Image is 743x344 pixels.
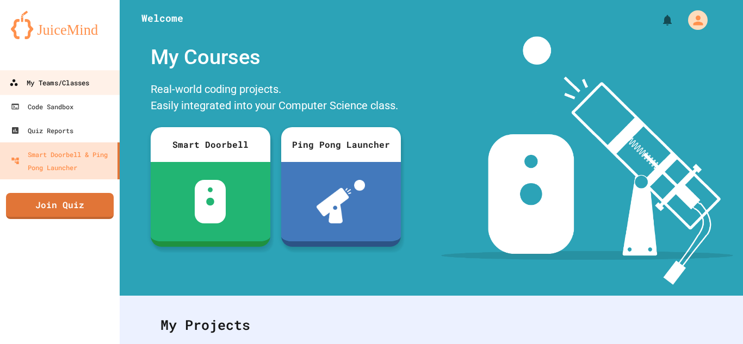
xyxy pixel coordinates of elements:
[11,100,73,113] div: Code Sandbox
[11,11,109,39] img: logo-orange.svg
[6,193,114,219] a: Join Quiz
[9,76,89,90] div: My Teams/Classes
[145,36,406,78] div: My Courses
[145,78,406,119] div: Real-world coding projects. Easily integrated into your Computer Science class.
[11,148,113,174] div: Smart Doorbell & Ping Pong Launcher
[151,127,270,162] div: Smart Doorbell
[281,127,401,162] div: Ping Pong Launcher
[441,36,733,285] img: banner-image-my-projects.png
[677,8,710,33] div: My Account
[317,180,365,223] img: ppl-with-ball.png
[11,124,73,137] div: Quiz Reports
[641,11,677,29] div: My Notifications
[195,180,226,223] img: sdb-white.svg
